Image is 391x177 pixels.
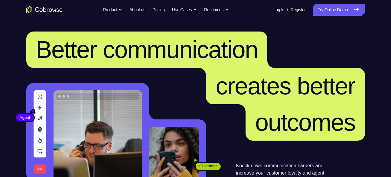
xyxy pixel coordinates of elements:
[216,72,355,99] span: creates better
[204,4,229,16] button: Resources
[313,4,365,16] a: Try Online Demo
[255,109,355,136] span: outcomes
[291,4,305,16] a: Register
[103,4,122,16] button: Product
[152,4,165,16] a: Pricing
[129,4,145,16] a: About us
[273,4,285,16] a: Log In
[36,36,258,63] span: Better communication
[172,4,197,16] button: Use Cases
[26,6,63,13] a: Go to the home page
[287,6,288,13] span: /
